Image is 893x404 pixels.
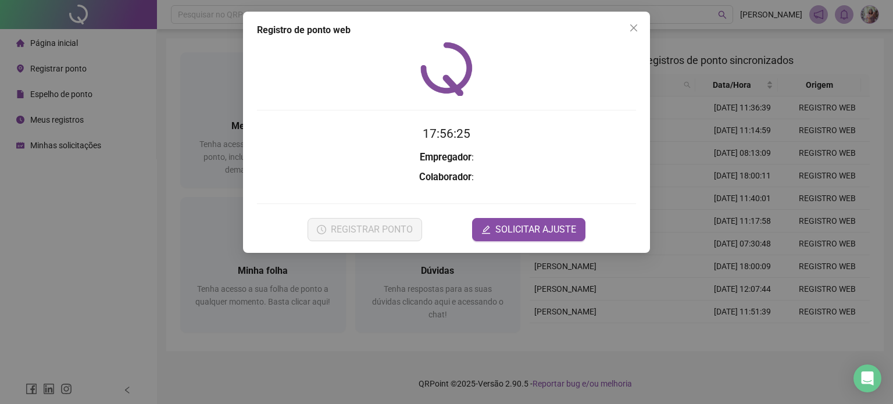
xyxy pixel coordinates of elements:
time: 17:56:25 [423,127,470,141]
div: Registro de ponto web [257,23,636,37]
span: SOLICITAR AJUSTE [495,223,576,237]
strong: Colaborador [419,171,471,183]
button: REGISTRAR PONTO [308,218,422,241]
img: QRPoint [420,42,473,96]
h3: : [257,170,636,185]
span: close [629,23,638,33]
span: edit [481,225,491,234]
strong: Empregador [420,152,471,163]
h3: : [257,150,636,165]
button: editSOLICITAR AJUSTE [472,218,585,241]
div: Open Intercom Messenger [853,364,881,392]
button: Close [624,19,643,37]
